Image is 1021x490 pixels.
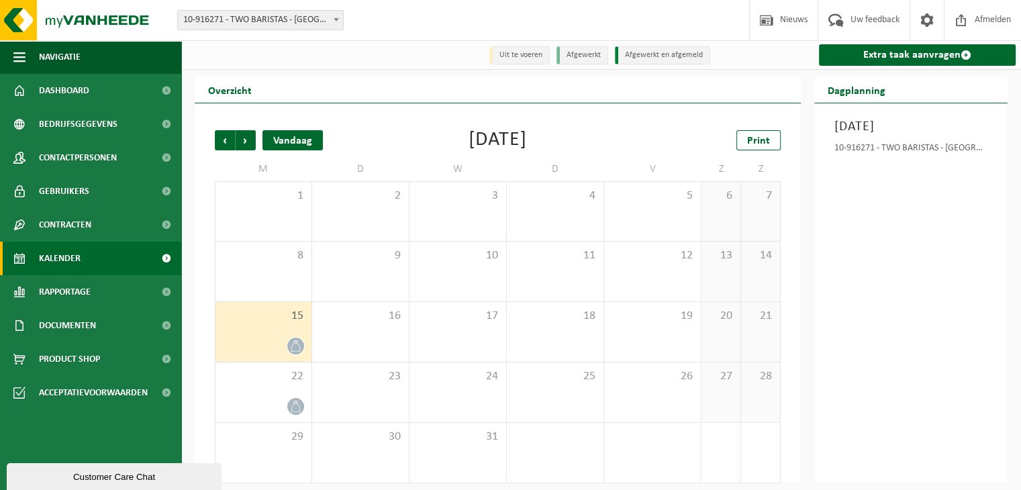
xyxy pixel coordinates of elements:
span: 7 [748,189,773,203]
span: 11 [514,248,597,263]
iframe: chat widget [7,460,224,490]
span: 4 [514,189,597,203]
h2: Overzicht [195,77,265,103]
span: 2 [319,189,402,203]
span: Documenten [39,309,96,342]
li: Afgewerkt [556,46,608,64]
td: W [409,157,507,181]
span: 23 [319,369,402,384]
div: 10-916271 - TWO BARISTAS - [GEOGRAPHIC_DATA] [834,144,987,157]
h3: [DATE] [834,117,987,137]
span: 28 [748,369,773,384]
span: 9 [319,248,402,263]
span: 5 [611,189,694,203]
span: 10-916271 - TWO BARISTAS - LEUVEN [177,10,344,30]
td: D [507,157,604,181]
span: 12 [611,248,694,263]
span: 25 [514,369,597,384]
span: 20 [708,309,734,324]
span: 17 [416,309,499,324]
td: D [312,157,409,181]
span: Print [747,136,770,146]
span: 8 [222,248,305,263]
span: 21 [748,309,773,324]
div: Vandaag [262,130,323,150]
span: 29 [222,430,305,444]
span: Volgende [236,130,256,150]
span: 31 [416,430,499,444]
span: Contracten [39,208,91,242]
li: Afgewerkt en afgemeld [615,46,710,64]
span: 3 [416,189,499,203]
span: Navigatie [39,40,81,74]
span: 10 [416,248,499,263]
span: Gebruikers [39,175,89,208]
span: Kalender [39,242,81,275]
span: 19 [611,309,694,324]
span: 30 [319,430,402,444]
span: 18 [514,309,597,324]
span: 24 [416,369,499,384]
td: V [604,157,701,181]
span: Contactpersonen [39,141,117,175]
span: 1 [222,189,305,203]
span: Vorige [215,130,235,150]
span: 14 [748,248,773,263]
td: Z [741,157,781,181]
span: Product Shop [39,342,100,376]
li: Uit te voeren [489,46,550,64]
span: 26 [611,369,694,384]
span: Bedrijfsgegevens [39,107,117,141]
div: [DATE] [469,130,527,150]
a: Extra taak aanvragen [819,44,1016,66]
td: Z [701,157,741,181]
span: Acceptatievoorwaarden [39,376,148,409]
span: 15 [222,309,305,324]
span: 13 [708,248,734,263]
span: Rapportage [39,275,91,309]
span: 27 [708,369,734,384]
span: 22 [222,369,305,384]
span: 16 [319,309,402,324]
h2: Dagplanning [814,77,899,103]
a: Print [736,130,781,150]
span: 6 [708,189,734,203]
span: Dashboard [39,74,89,107]
span: 10-916271 - TWO BARISTAS - LEUVEN [178,11,343,30]
td: M [215,157,312,181]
